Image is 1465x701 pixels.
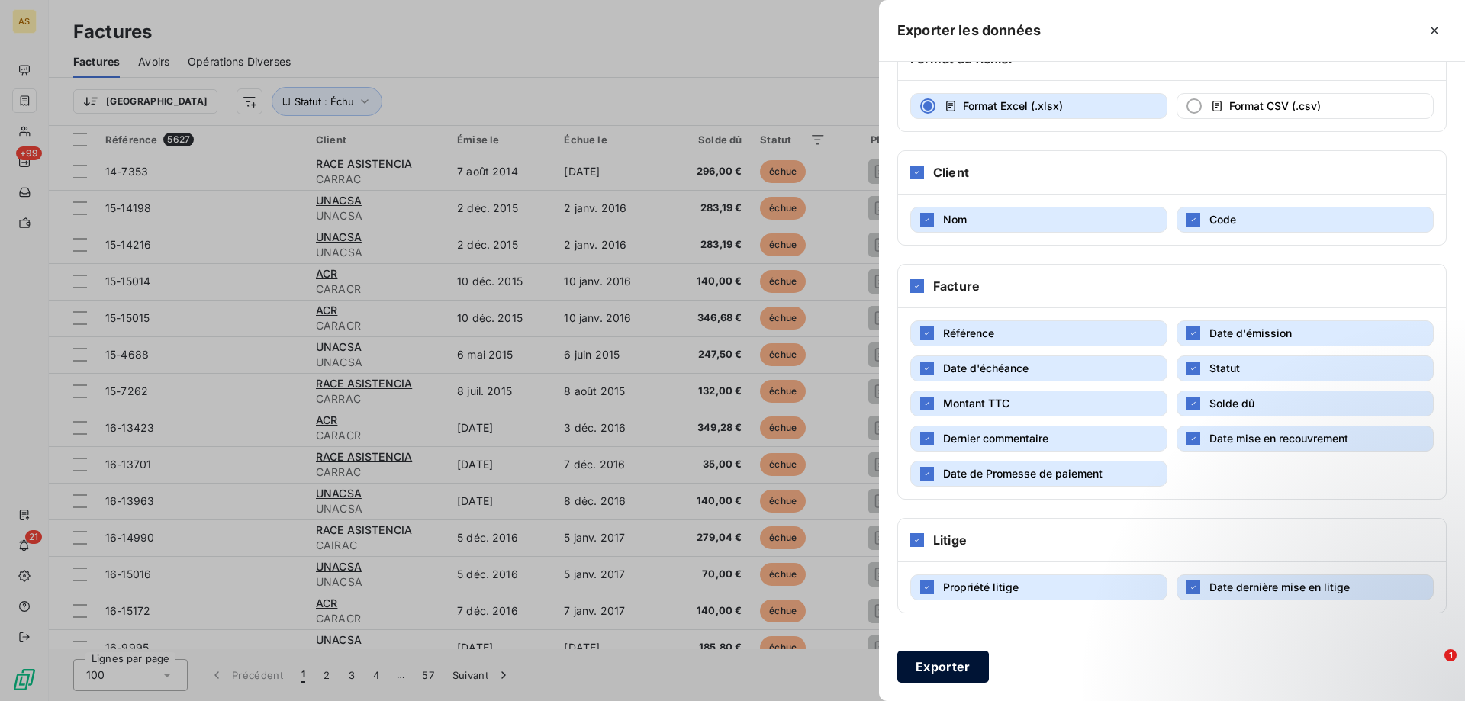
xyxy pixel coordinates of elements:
span: Statut [1209,362,1240,375]
button: Exporter [897,651,989,683]
span: 1 [1444,649,1457,661]
button: Montant TTC [910,391,1167,416]
span: Dernier commentaire [943,432,1048,445]
span: Date d'échéance [943,362,1029,375]
span: Date mise en recouvrement [1209,432,1348,445]
span: Solde dû [1209,397,1254,410]
button: Date d'échéance [910,355,1167,381]
button: Format Excel (.xlsx) [910,93,1167,119]
h6: Litige [933,531,967,549]
h6: Facture [933,277,980,295]
span: Montant TTC [943,397,1009,410]
span: Propriété litige [943,580,1019,593]
h6: Client [933,163,969,182]
span: Référence [943,326,994,339]
span: Format Excel (.xlsx) [963,99,1063,112]
button: Format CSV (.csv) [1177,93,1434,119]
button: Statut [1177,355,1434,381]
iframe: Intercom live chat [1413,649,1450,686]
button: Date de Promesse de paiement [910,461,1167,487]
h5: Exporter les données [897,20,1041,41]
span: Date d'émission [1209,326,1292,339]
iframe: Intercom notifications message [1160,553,1465,660]
button: Date d'émission [1177,320,1434,346]
button: Référence [910,320,1167,346]
span: Nom [943,213,967,226]
button: Solde dû [1177,391,1434,416]
button: Date mise en recouvrement [1177,426,1434,452]
button: Propriété litige [910,574,1167,600]
button: Code [1177,207,1434,233]
span: Date de Promesse de paiement [943,467,1103,480]
button: Nom [910,207,1167,233]
button: Dernier commentaire [910,426,1167,452]
span: Format CSV (.csv) [1229,99,1321,112]
span: Code [1209,213,1236,226]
